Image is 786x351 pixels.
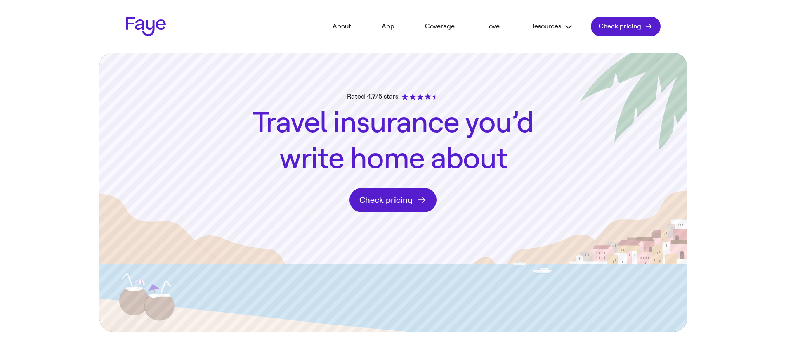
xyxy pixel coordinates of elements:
[347,92,439,102] div: Rated 4.7/5 stars
[245,105,542,177] h1: Travel insurance you’d write home about
[413,17,467,36] a: Coverage
[473,17,512,36] a: Love
[369,17,407,36] a: App
[591,17,660,36] a: Check pricing
[320,17,363,36] a: About
[126,17,166,36] a: Faye Logo
[518,17,585,36] button: Resources
[349,188,437,212] a: Check pricing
